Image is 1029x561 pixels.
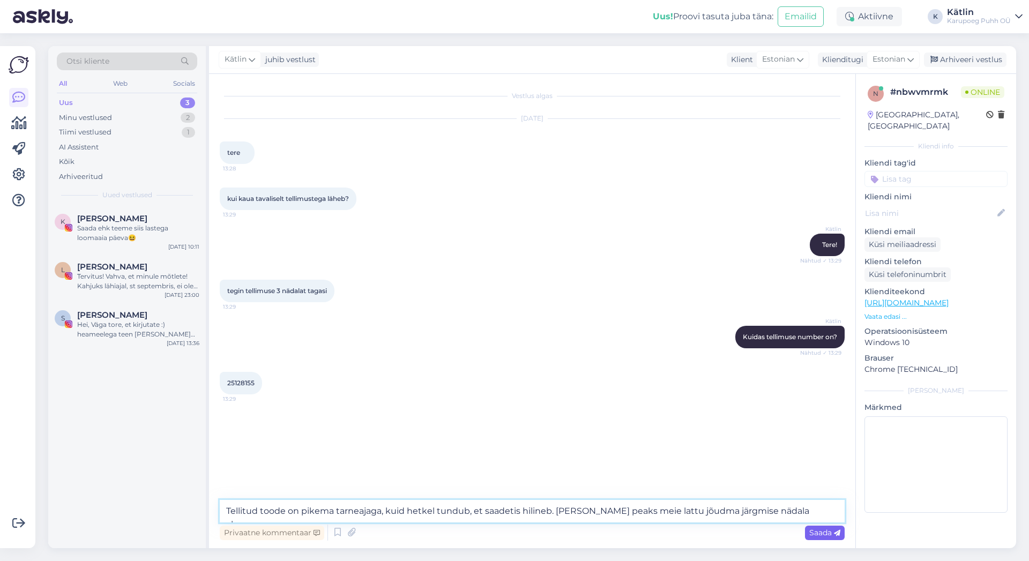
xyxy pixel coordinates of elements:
div: Privaatne kommentaar [220,526,324,540]
span: Kätlin [225,54,247,65]
span: 25128155 [227,379,255,387]
div: Proovi tasuta juba täna: [653,10,773,23]
div: [PERSON_NAME] [864,386,1008,395]
span: tegin tellimuse 3 nädalat tagasi [227,287,327,295]
span: Kätlin [801,317,841,325]
div: # nbwvmrmk [890,86,961,99]
div: Saada ehk teeme siis lastega loomaaia päeva😆 [77,223,199,243]
span: 13:29 [223,303,263,311]
p: Brauser [864,353,1008,364]
div: Vestlus algas [220,91,845,101]
div: Klient [727,54,753,65]
div: Kätlin [947,8,1011,17]
div: [DATE] [220,114,845,123]
div: Küsi telefoninumbrit [864,267,951,282]
input: Lisa tag [864,171,1008,187]
span: Nähtud ✓ 13:29 [800,257,841,265]
span: K [61,218,65,226]
p: Kliendi telefon [864,256,1008,267]
span: n [873,89,878,98]
span: Sigrid [77,310,147,320]
div: Küsi meiliaadressi [864,237,941,252]
p: Kliendi nimi [864,191,1008,203]
p: Chrome [TECHNICAL_ID] [864,364,1008,375]
div: [DATE] 10:11 [168,243,199,251]
div: Karupoeg Puhh OÜ [947,17,1011,25]
div: K [928,9,943,24]
p: Operatsioonisüsteem [864,326,1008,337]
div: Arhiveeritud [59,171,103,182]
textarea: Tellitud toode on pikema tarneajaga, kuid hetkel tundub, et saadetis hilineb. [PERSON_NAME] peaks... [220,500,845,522]
p: Windows 10 [864,337,1008,348]
span: Kätlin [801,225,841,233]
a: KätlinKarupoeg Puhh OÜ [947,8,1023,25]
p: Kliendi tag'id [864,158,1008,169]
span: kui kaua tavaliselt tellimustega läheb? [227,195,349,203]
span: L [61,266,65,274]
span: Otsi kliente [66,56,109,67]
div: Tiimi vestlused [59,127,111,138]
div: Web [111,77,130,91]
span: Estonian [762,54,795,65]
span: Nähtud ✓ 13:29 [800,349,841,357]
div: 2 [181,113,195,123]
div: Minu vestlused [59,113,112,123]
span: S [61,314,65,322]
div: [DATE] 13:36 [167,339,199,347]
div: [GEOGRAPHIC_DATA], [GEOGRAPHIC_DATA] [868,109,986,132]
div: Uus [59,98,73,108]
div: Kliendi info [864,141,1008,151]
span: Saada [809,528,840,537]
span: Online [961,86,1004,98]
p: Vaata edasi ... [864,312,1008,321]
div: All [57,77,69,91]
span: 13:29 [223,211,263,219]
div: Socials [171,77,197,91]
img: Askly Logo [9,55,29,75]
div: AI Assistent [59,142,99,153]
span: Kuidas tellimuse number on? [743,333,837,341]
div: juhib vestlust [261,54,316,65]
span: Liisu Miller [77,262,147,272]
div: Aktiivne [837,7,902,26]
div: [DATE] 23:00 [165,291,199,299]
div: Arhiveeri vestlus [924,53,1006,67]
span: Uued vestlused [102,190,152,200]
span: 13:28 [223,164,263,173]
p: Märkmed [864,402,1008,413]
div: Kõik [59,156,74,167]
span: Tere! [822,241,837,249]
div: Tervitus! Vahva, et minule mõtlete! Kahjuks lähiajal, st septembris, ei ole koostööks aega pakkud... [77,272,199,291]
div: Klienditugi [818,54,863,65]
span: tere [227,148,240,156]
input: Lisa nimi [865,207,995,219]
span: Kristin Kerro [77,214,147,223]
p: Kliendi email [864,226,1008,237]
span: 13:29 [223,395,263,403]
div: Hei, Väga tore, et kirjutate :) heameelega teen [PERSON_NAME] koostööd. Hetkel [PERSON_NAME] plaa... [77,320,199,339]
button: Emailid [778,6,824,27]
b: Uus! [653,11,673,21]
a: [URL][DOMAIN_NAME] [864,298,949,308]
div: 3 [180,98,195,108]
span: Estonian [873,54,905,65]
p: Klienditeekond [864,286,1008,297]
div: 1 [182,127,195,138]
